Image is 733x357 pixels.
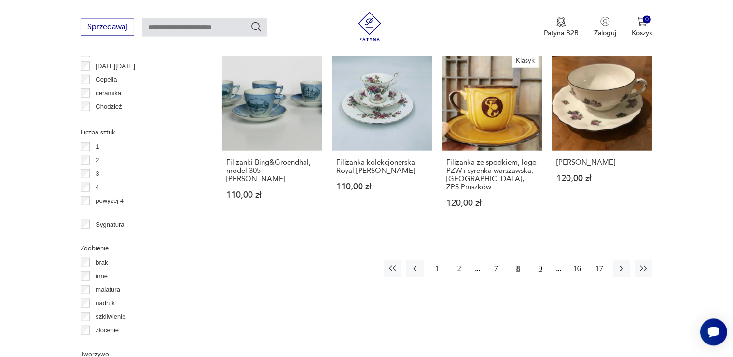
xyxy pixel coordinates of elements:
[556,16,566,27] img: Ikona medalu
[96,271,108,281] p: inne
[643,15,651,24] div: 0
[96,168,99,179] p: 3
[632,29,652,38] p: Koszyk
[637,16,647,26] img: Ikona koszyka
[568,259,586,277] button: 16
[250,21,262,32] button: Szukaj
[332,50,432,226] a: Filiżanka kolekcjonerska Royal AlbertFiliżanka kolekcjonerska Royal [PERSON_NAME]110,00 zł
[222,50,322,226] a: Filiżanki Bing&Groendhal, model 305 Fanny GardeFiliżanki Bing&Groendhal, model 305 [PERSON_NAME]1...
[594,16,616,38] button: Zaloguj
[226,158,318,183] h3: Filiżanki Bing&Groendhal, model 305 [PERSON_NAME]
[442,50,542,226] a: KlasykFiliżanka ze spodkiem, logo PZW i syrenka warszawska, Nostalgia, ZPS PruszkówFiliżanka ze s...
[96,311,125,322] p: szkliwienie
[96,219,124,229] p: Sygnatura
[96,257,108,268] p: brak
[96,298,115,308] p: nadruk
[81,18,134,36] button: Sprzedawaj
[544,16,579,38] button: Patyna B2B
[552,50,652,226] a: Anna[PERSON_NAME]120,00 zł
[591,259,608,277] button: 17
[487,259,505,277] button: 7
[96,325,119,335] p: złocenie
[336,182,428,190] p: 110,00 zł
[446,199,538,207] p: 120,00 zł
[532,259,549,277] button: 9
[96,155,99,165] p: 2
[226,190,318,199] p: 110,00 zł
[594,29,616,38] p: Zaloguj
[81,24,134,31] a: Sprzedawaj
[81,243,199,253] p: Zdobienie
[96,74,117,85] p: Cepelia
[429,259,446,277] button: 1
[96,87,121,98] p: ceramika
[96,60,135,71] p: [DATE][DATE]
[96,141,99,152] p: 1
[355,12,384,41] img: Patyna - sklep z meblami i dekoracjami vintage
[510,259,527,277] button: 8
[700,318,727,345] iframe: Smartsupp widget button
[96,101,122,112] p: Chodzież
[336,158,428,174] h3: Filiżanka kolekcjonerska Royal [PERSON_NAME]
[556,174,648,182] p: 120,00 zł
[96,284,120,295] p: malatura
[451,259,468,277] button: 2
[96,182,99,192] p: 4
[600,16,610,26] img: Ikonka użytkownika
[556,158,648,166] h3: [PERSON_NAME]
[446,158,538,191] h3: Filiżanka ze spodkiem, logo PZW i syrenka warszawska, [GEOGRAPHIC_DATA], ZPS Pruszków
[544,29,579,38] p: Patyna B2B
[96,195,124,206] p: powyżej 4
[96,114,120,125] p: Ćmielów
[544,16,579,38] a: Ikona medaluPatyna B2B
[632,16,652,38] button: 0Koszyk
[81,127,199,137] p: Liczba sztuk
